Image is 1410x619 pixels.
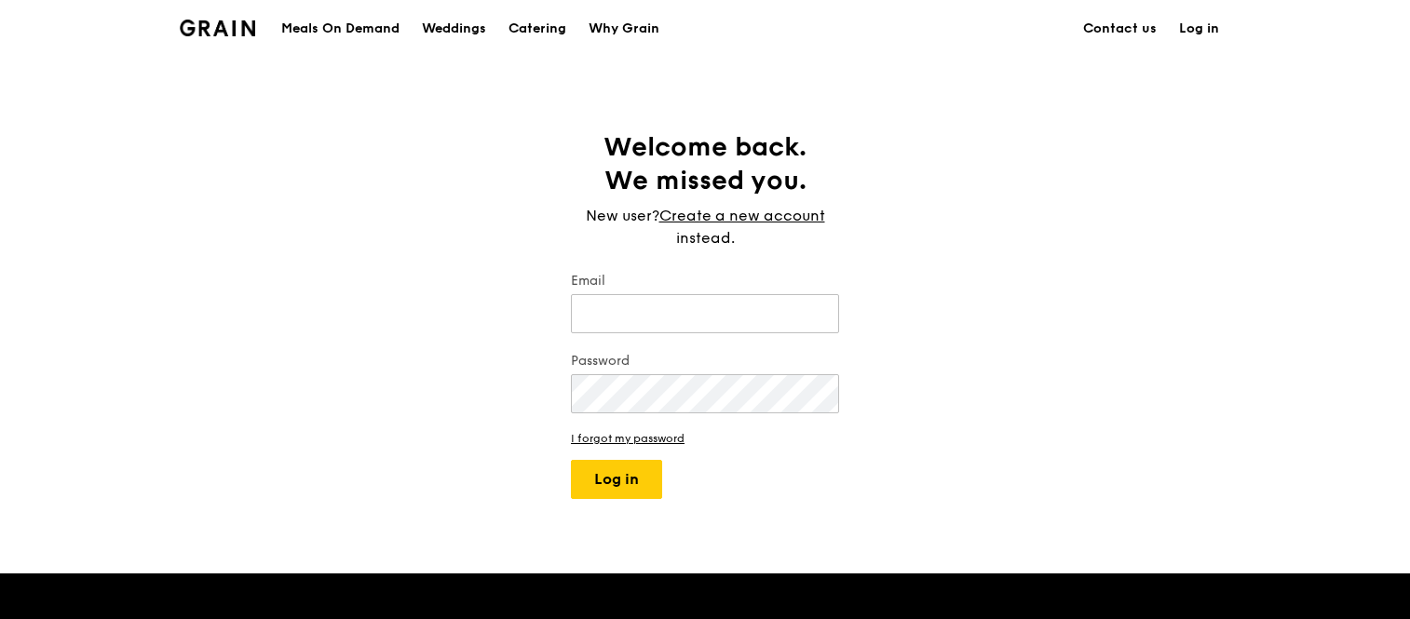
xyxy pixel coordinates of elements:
a: Log in [1168,1,1230,57]
label: Password [571,352,839,370]
div: Why Grain [589,1,659,57]
a: Create a new account [659,205,825,227]
span: New user? [586,207,659,224]
div: Catering [508,1,566,57]
a: Contact us [1072,1,1168,57]
a: Weddings [411,1,497,57]
h1: Welcome back. We missed you. [571,130,839,197]
div: Meals On Demand [281,1,400,57]
a: Why Grain [577,1,671,57]
a: Catering [497,1,577,57]
span: instead. [676,229,735,247]
button: Log in [571,460,662,499]
label: Email [571,272,839,290]
img: Grain [180,20,255,36]
div: Weddings [422,1,486,57]
a: I forgot my password [571,432,839,445]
